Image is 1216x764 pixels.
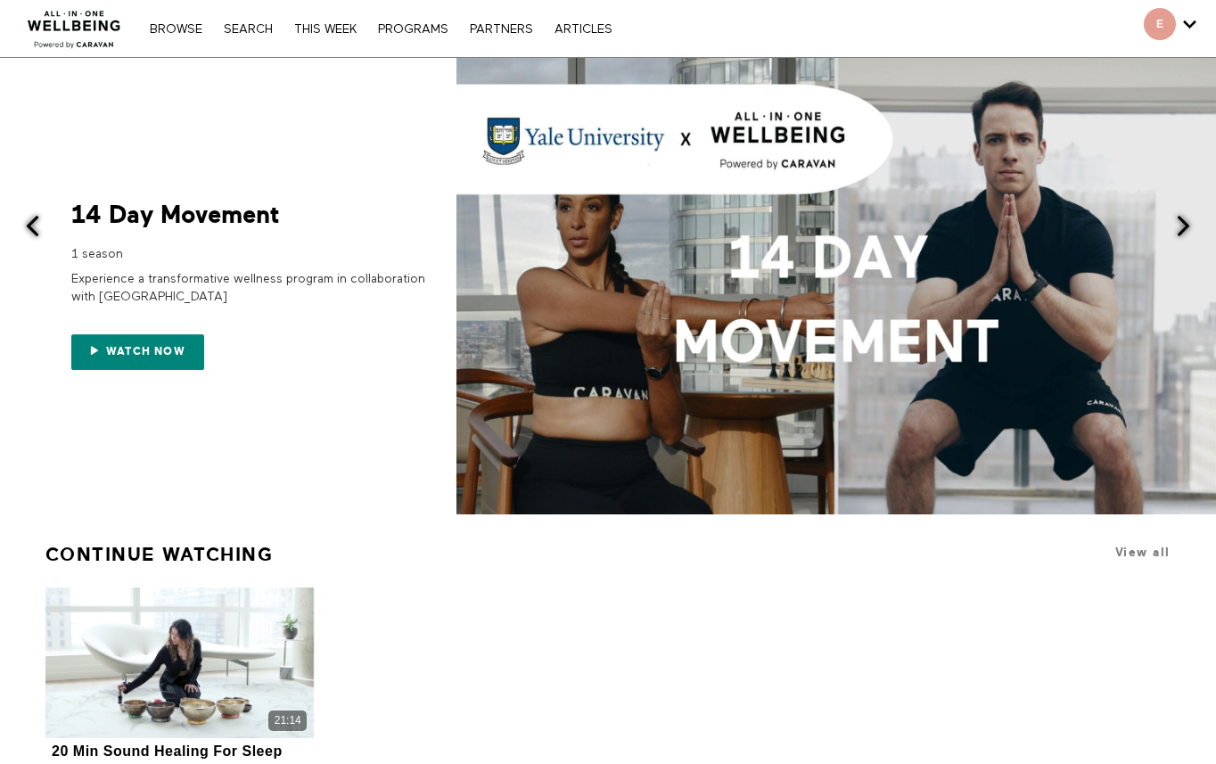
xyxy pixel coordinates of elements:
a: Browse [141,23,211,36]
a: THIS WEEK [285,23,366,36]
a: 20 Min Sound Healing For Sleep21:1420 Min Sound Healing For Sleep [45,587,315,763]
a: PROGRAMS [369,23,457,36]
a: Search [215,23,282,36]
a: PARTNERS [461,23,542,36]
a: ARTICLES [546,23,621,36]
nav: Primary [141,20,620,37]
a: Continue Watching [45,536,274,573]
div: 21:14 [275,713,301,728]
a: View all [1115,546,1171,559]
div: 20 Min Sound Healing For Sleep [52,743,283,760]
